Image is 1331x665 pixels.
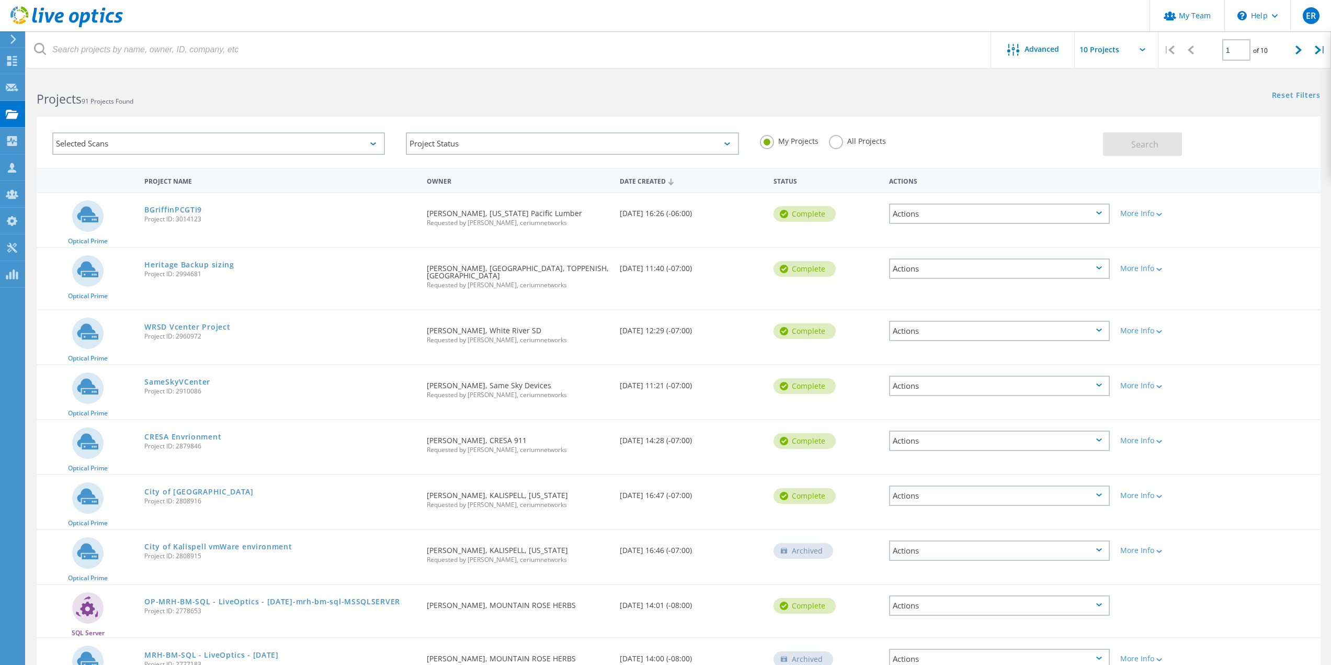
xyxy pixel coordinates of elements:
[1272,92,1321,100] a: Reset Filters
[427,282,609,288] span: Requested by [PERSON_NAME], ceriumnetworks
[615,530,769,565] div: [DATE] 16:46 (-07:00)
[68,293,108,299] span: Optical Prime
[144,323,230,331] a: WRSD Vcenter Project
[144,598,400,605] a: OP-MRH-BM-SQL - LiveOptics - [DATE]-mrh-bm-sql-MSSQLSERVER
[1237,11,1247,20] svg: \n
[615,365,769,400] div: [DATE] 11:21 (-07:00)
[427,447,609,453] span: Requested by [PERSON_NAME], ceriumnetworks
[773,323,836,339] div: Complete
[427,557,609,563] span: Requested by [PERSON_NAME], ceriumnetworks
[144,433,221,441] a: CRESA Envrionment
[1310,31,1331,69] div: |
[427,337,609,343] span: Requested by [PERSON_NAME], ceriumnetworks
[1120,210,1212,217] div: More Info
[68,238,108,244] span: Optical Prime
[422,248,614,299] div: [PERSON_NAME], [GEOGRAPHIC_DATA], TOPPENISH, [GEOGRAPHIC_DATA]
[889,486,1110,506] div: Actions
[773,378,836,394] div: Complete
[26,31,992,68] input: Search projects by name, owner, ID, company, etc
[773,598,836,614] div: Complete
[144,553,416,559] span: Project ID: 2808915
[422,420,614,464] div: [PERSON_NAME], CRESA 911
[615,171,769,190] div: Date Created
[889,431,1110,451] div: Actions
[1025,46,1059,53] span: Advanced
[68,575,108,581] span: Optical Prime
[773,488,836,504] div: Complete
[889,258,1110,279] div: Actions
[889,204,1110,224] div: Actions
[144,216,416,222] span: Project ID: 3014123
[1103,132,1182,156] button: Search
[1120,547,1212,554] div: More Info
[68,355,108,362] span: Optical Prime
[889,321,1110,341] div: Actions
[139,171,422,190] div: Project Name
[760,135,818,145] label: My Projects
[615,420,769,455] div: [DATE] 14:28 (-07:00)
[422,171,614,190] div: Owner
[615,585,769,619] div: [DATE] 14:01 (-08:00)
[1120,492,1212,499] div: More Info
[144,378,210,386] a: SameSkyVCenter
[889,540,1110,561] div: Actions
[1131,139,1158,150] span: Search
[889,595,1110,616] div: Actions
[615,475,769,510] div: [DATE] 16:47 (-07:00)
[68,520,108,526] span: Optical Prime
[68,410,108,416] span: Optical Prime
[1120,265,1212,272] div: More Info
[144,333,416,340] span: Project ID: 2960972
[144,261,234,268] a: Heritage Backup sizing
[422,365,614,409] div: [PERSON_NAME], Same Sky Devices
[144,651,278,659] a: MRH-BM-SQL - LiveOptics - [DATE]
[144,443,416,449] span: Project ID: 2879846
[615,310,769,345] div: [DATE] 12:29 (-07:00)
[144,206,202,213] a: BGriffinPCGTi9
[615,193,769,228] div: [DATE] 16:26 (-06:00)
[427,392,609,398] span: Requested by [PERSON_NAME], ceriumnetworks
[144,608,416,614] span: Project ID: 2778653
[82,97,133,106] span: 91 Projects Found
[72,630,105,636] span: SQL Server
[773,206,836,222] div: Complete
[422,193,614,236] div: [PERSON_NAME], [US_STATE] Pacific Lumber
[829,135,886,145] label: All Projects
[1120,327,1212,334] div: More Info
[10,22,123,29] a: Live Optics Dashboard
[1158,31,1180,69] div: |
[422,475,614,519] div: [PERSON_NAME], KALISPELL, [US_STATE]
[1253,46,1268,55] span: of 10
[427,502,609,508] span: Requested by [PERSON_NAME], ceriumnetworks
[773,261,836,277] div: Complete
[884,171,1115,190] div: Actions
[52,132,385,155] div: Selected Scans
[1120,382,1212,389] div: More Info
[427,220,609,226] span: Requested by [PERSON_NAME], ceriumnetworks
[144,498,416,504] span: Project ID: 2808916
[889,376,1110,396] div: Actions
[768,171,884,190] div: Status
[1120,437,1212,444] div: More Info
[422,310,614,354] div: [PERSON_NAME], White River SD
[144,388,416,395] span: Project ID: 2910086
[615,248,769,283] div: [DATE] 11:40 (-07:00)
[144,271,416,277] span: Project ID: 2994681
[773,433,836,449] div: Complete
[406,132,738,155] div: Project Status
[144,488,254,495] a: City of [GEOGRAPHIC_DATA]
[1306,12,1316,20] span: ER
[1120,655,1212,662] div: More Info
[422,530,614,573] div: [PERSON_NAME], KALISPELL, [US_STATE]
[422,585,614,619] div: [PERSON_NAME], MOUNTAIN ROSE HERBS
[37,91,82,107] b: Projects
[773,543,833,559] div: Archived
[144,543,292,550] a: City of Kalispell vmWare environment
[68,465,108,471] span: Optical Prime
